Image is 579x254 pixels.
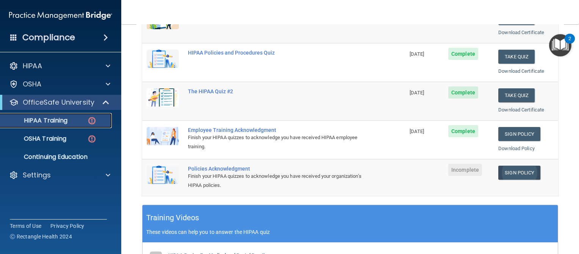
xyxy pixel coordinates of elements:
h4: Compliance [22,32,75,43]
h5: Training Videos [146,211,199,224]
a: OfficeSafe University [9,98,110,107]
a: HIPAA [9,61,110,71]
p: These videos can help you to answer the HIPAA quiz [146,229,554,235]
div: The HIPAA Quiz #2 [188,88,367,94]
img: PMB logo [9,8,112,23]
div: HIPAA Policies and Procedures Quiz [188,50,367,56]
button: Take Quiz [498,50,535,64]
a: Privacy Policy [50,222,85,230]
button: Open Resource Center, 2 new notifications [549,34,571,56]
span: [DATE] [410,90,424,96]
a: OSHA [9,80,110,89]
span: Complete [448,48,478,60]
a: Download Certificate [498,107,544,113]
a: Sign Policy [498,127,540,141]
iframe: Drift Widget Chat Controller [448,201,570,230]
span: Complete [448,125,478,137]
img: danger-circle.6113f641.png [87,116,97,125]
img: danger-circle.6113f641.png [87,134,97,144]
div: 2 [568,39,571,49]
span: Incomplete [448,164,482,176]
span: [DATE] [410,51,424,57]
a: Sign Policy [498,166,540,180]
p: HIPAA [23,61,42,71]
div: Policies Acknowledgment [188,166,367,172]
a: Download Policy [498,146,535,151]
a: Settings [9,171,110,180]
button: Take Quiz [498,88,535,102]
span: Complete [448,86,478,99]
span: [DATE] [410,129,424,134]
div: Finish your HIPAA quizzes to acknowledge you have received HIPAA employee training. [188,133,367,151]
a: Download Certificate [498,68,544,74]
p: OSHA [23,80,42,89]
p: HIPAA Training [5,117,67,124]
div: Finish your HIPAA quizzes to acknowledge you have received your organization’s HIPAA policies. [188,172,367,190]
p: Continuing Education [5,153,108,161]
p: Settings [23,171,51,180]
a: Download Certificate [498,30,544,35]
p: OfficeSafe University [23,98,94,107]
a: Terms of Use [10,222,41,230]
div: Employee Training Acknowledgment [188,127,367,133]
span: Ⓒ Rectangle Health 2024 [10,233,72,240]
p: OSHA Training [5,135,66,143]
